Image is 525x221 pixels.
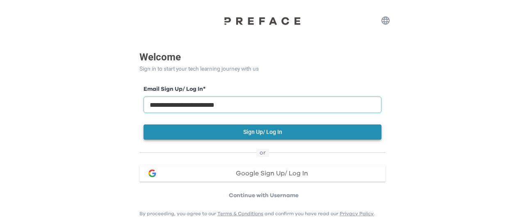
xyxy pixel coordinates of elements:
button: Sign Up/ Log In [144,124,381,140]
p: By proceeding, you agree to our and confirm you have read our . [139,210,375,217]
p: Continue with Username [142,191,386,200]
a: Terms & Conditions [217,211,263,216]
button: google loginGoogle Sign Up/ Log In [139,165,386,182]
label: Email Sign Up/ Log In * [144,85,381,94]
p: Welcome [139,50,386,64]
span: Google Sign Up/ Log In [236,170,308,177]
img: google login [147,168,157,178]
a: Privacy Policy [340,211,374,216]
img: Preface Logo [221,16,304,25]
p: Sign in to start your tech learning journey with us [139,64,386,73]
span: or [256,149,269,157]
